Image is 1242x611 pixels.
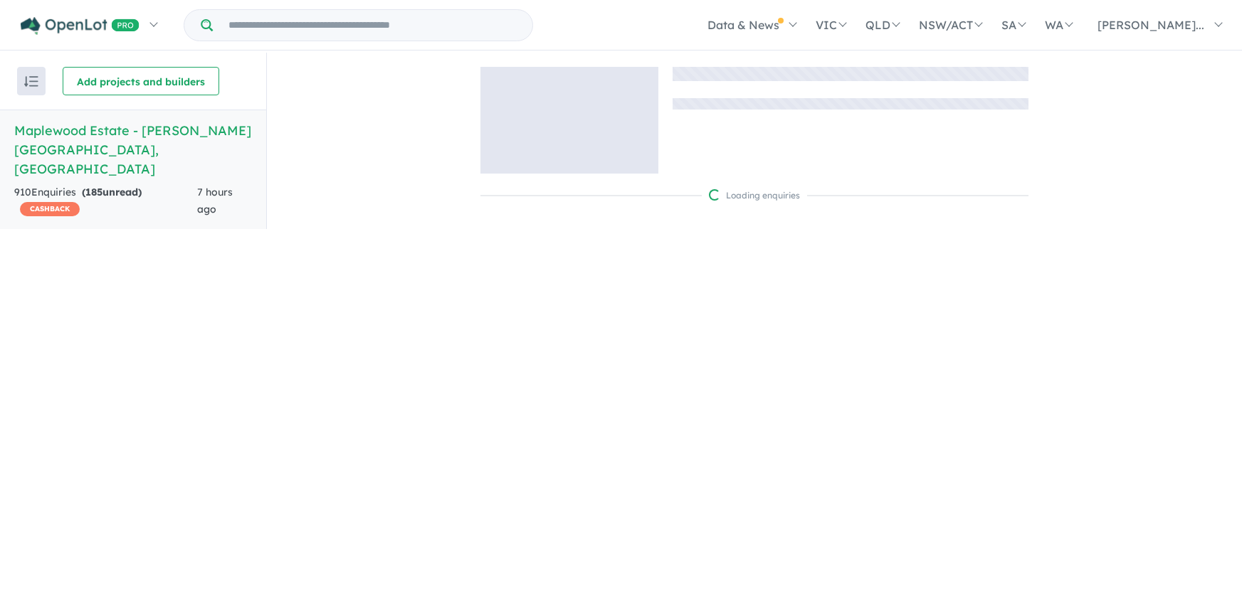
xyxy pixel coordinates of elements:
[82,186,142,198] strong: ( unread)
[20,202,80,216] span: CASHBACK
[14,184,197,218] div: 910 Enquir ies
[1098,18,1204,32] span: [PERSON_NAME]...
[85,186,102,198] span: 185
[197,186,233,216] span: 7 hours ago
[24,76,38,87] img: sort.svg
[21,17,140,35] img: Openlot PRO Logo White
[709,188,800,203] div: Loading enquiries
[14,121,252,179] h5: Maplewood Estate - [PERSON_NAME][GEOGRAPHIC_DATA] , [GEOGRAPHIC_DATA]
[63,67,219,95] button: Add projects and builders
[216,10,530,41] input: Try estate name, suburb, builder or developer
